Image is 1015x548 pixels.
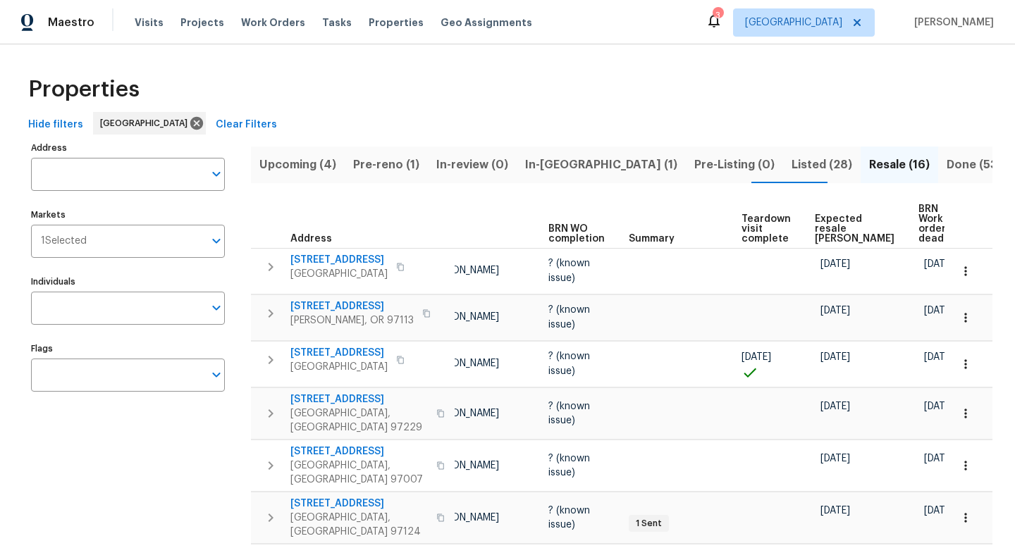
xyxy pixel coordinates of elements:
span: [STREET_ADDRESS] [290,392,428,406]
span: Upcoming (4) [259,155,336,175]
span: Work Orders [241,15,305,30]
div: 3 [713,8,722,23]
span: [DATE] [924,259,954,269]
span: Properties [28,82,140,96]
span: [DATE] [924,506,954,516]
button: Clear Filters [210,112,283,138]
span: ? (known issue) [548,351,590,375]
span: [STREET_ADDRESS] [290,253,388,267]
span: Pre-Listing (0) [694,155,775,175]
span: [PERSON_NAME], OR 97113 [290,313,414,328]
span: Done (533) [947,155,1009,175]
span: [PERSON_NAME] [425,461,499,471]
span: 1 Sent [630,518,668,530]
span: [STREET_ADDRESS] [290,497,428,511]
span: [PERSON_NAME] [425,513,499,523]
span: Address [290,234,332,244]
span: Hide filters [28,116,83,134]
span: [DATE] [924,401,954,411]
span: [DATE] [820,506,850,516]
span: [DATE] [924,306,954,316]
span: [DATE] [742,352,771,362]
span: [STREET_ADDRESS] [290,299,414,313]
button: Open [207,298,226,318]
span: Tasks [322,18,352,27]
span: [GEOGRAPHIC_DATA] [290,267,388,281]
span: [DATE] [820,454,850,463]
span: [DATE] [820,352,850,362]
span: BRN Work order deadline [918,204,962,244]
span: [GEOGRAPHIC_DATA], [GEOGRAPHIC_DATA] 97007 [290,459,428,487]
span: In-[GEOGRAPHIC_DATA] (1) [525,155,677,175]
label: Individuals [31,278,225,286]
span: ? (known issue) [548,506,590,530]
span: [GEOGRAPHIC_DATA] [745,15,842,30]
span: [GEOGRAPHIC_DATA] [290,360,388,374]
span: [DATE] [924,454,954,463]
span: Summary [629,234,675,244]
span: ? (known issue) [548,305,590,329]
span: ? (known issue) [548,401,590,425]
span: [STREET_ADDRESS] [290,346,388,360]
span: Maestro [48,15,94,30]
span: [GEOGRAPHIC_DATA], [GEOGRAPHIC_DATA] 97229 [290,406,428,435]
span: [DATE] [820,401,850,411]
span: Resale (16) [869,155,930,175]
span: ? (known issue) [548,259,590,282]
span: [DATE] [820,306,850,316]
button: Open [207,164,226,184]
span: Projects [180,15,224,30]
span: [PERSON_NAME] [425,359,499,368]
label: Markets [31,211,225,219]
span: [STREET_ADDRESS] [290,444,428,459]
span: Clear Filters [216,116,277,134]
span: Pre-reno (1) [353,155,419,175]
label: Flags [31,344,225,353]
span: [DATE] [820,259,850,269]
span: [PERSON_NAME] [425,312,499,322]
div: [GEOGRAPHIC_DATA] [93,112,206,135]
button: Hide filters [23,112,89,138]
span: [PERSON_NAME] [425,266,499,275]
span: Geo Assignments [441,15,532,30]
span: [PERSON_NAME] [425,409,499,418]
span: BRN WO completion [548,224,605,244]
span: Properties [369,15,424,30]
button: Open [207,365,226,385]
label: Address [31,144,225,152]
button: Open [207,231,226,251]
span: Listed (28) [792,155,852,175]
span: [GEOGRAPHIC_DATA] [100,116,193,130]
span: Visits [135,15,164,30]
span: In-review (0) [436,155,508,175]
span: [GEOGRAPHIC_DATA], [GEOGRAPHIC_DATA] 97124 [290,511,428,539]
span: ? (known issue) [548,454,590,478]
span: [PERSON_NAME] [909,15,994,30]
span: Teardown visit complete [742,214,791,244]
span: [DATE] [924,352,954,362]
span: Expected resale [PERSON_NAME] [815,214,894,244]
span: 1 Selected [41,235,87,247]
